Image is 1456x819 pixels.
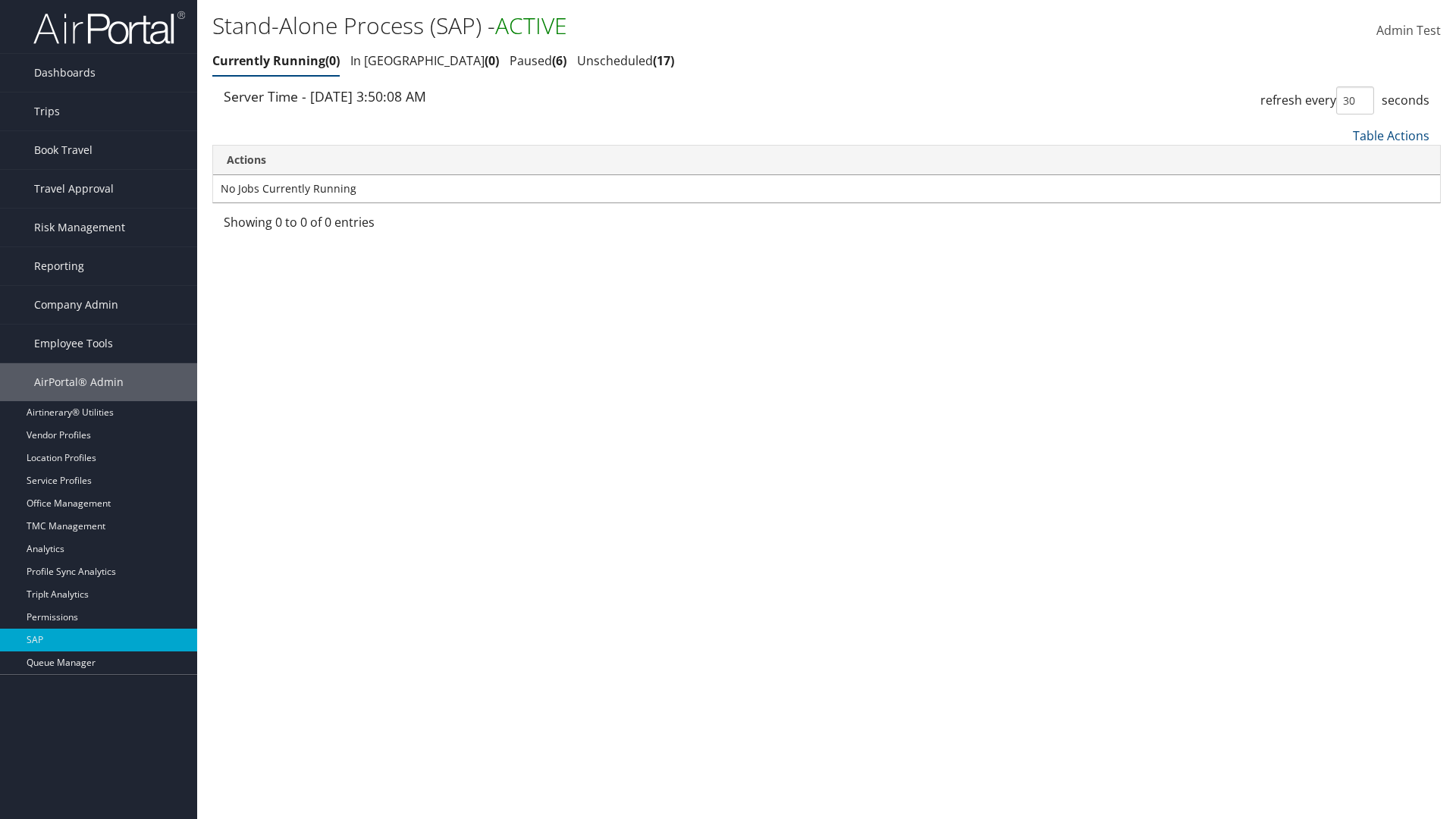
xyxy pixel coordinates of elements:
[212,10,1031,42] h1: Stand-Alone Process (SAP) -
[577,52,674,69] a: Unscheduled17
[34,247,84,285] span: Reporting
[213,175,1440,202] td: No Jobs Currently Running
[34,209,125,246] span: Risk Management
[552,52,566,69] span: 6
[224,86,815,106] div: Server Time - [DATE] 3:50:08 AM
[1376,22,1441,39] span: Admin Test
[224,213,508,239] div: Showing 0 to 0 of 0 entries
[34,170,114,208] span: Travel Approval
[495,10,567,41] span: ACTIVE
[1382,92,1429,108] span: seconds
[213,146,1440,175] th: Actions
[34,54,96,92] span: Dashboards
[653,52,674,69] span: 17
[485,52,499,69] span: 0
[1260,92,1336,108] span: refresh every
[1353,127,1429,144] a: Table Actions
[1376,8,1441,55] a: Admin Test
[34,93,60,130] span: Trips
[34,131,93,169] span: Book Travel
[350,52,499,69] a: In [GEOGRAPHIC_DATA]0
[33,10,185,45] img: airportal-logo.png
[325,52,340,69] span: 0
[34,325,113,362] span: Employee Tools
[212,52,340,69] a: Currently Running0
[34,286,118,324] span: Company Admin
[34,363,124,401] span: AirPortal® Admin
[510,52,566,69] a: Paused6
